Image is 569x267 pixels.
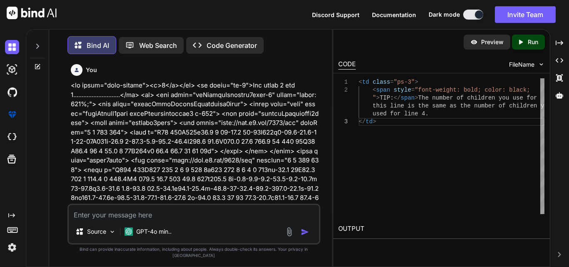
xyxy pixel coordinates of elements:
[394,79,414,85] span: "ps-3"
[429,10,460,19] span: Dark mode
[373,118,376,125] span: >
[338,78,348,86] div: 1
[5,85,19,99] img: githubDark
[301,228,309,236] img: icon
[5,62,19,77] img: darkAi-studio
[414,79,418,85] span: >
[394,87,411,93] span: style
[5,130,19,144] img: cloudideIcon
[338,60,356,70] div: CODE
[373,102,548,109] span: this line is the same as the number of children yo
[359,118,366,125] span: </
[87,40,109,50] p: Bind AI
[372,11,416,18] span: Documentation
[376,87,390,93] span: span
[338,118,348,126] div: 3
[284,227,294,237] img: attachment
[394,95,401,101] span: </
[5,240,19,255] img: settings
[67,246,320,259] p: Bind can provide inaccurate information, including about people. Always double-check its answers....
[509,60,534,69] span: FileName
[7,7,57,19] img: Bind AI
[390,79,394,85] span: =
[362,79,369,85] span: td
[372,10,416,19] button: Documentation
[109,228,116,235] img: Pick Models
[411,87,414,93] span: =
[87,227,106,236] p: Source
[125,227,133,236] img: GPT-4o mini
[379,95,394,101] span: TIP:
[373,79,390,85] span: class
[373,95,376,101] span: "
[495,6,556,23] button: Invite Team
[414,87,530,93] span: "font-weight: bold; color: black;
[366,118,373,125] span: td
[312,10,359,19] button: Discord Support
[470,38,478,46] img: preview
[207,40,257,50] p: Code Generator
[538,61,545,68] img: chevron down
[481,38,504,46] p: Preview
[359,79,362,85] span: <
[86,66,97,74] h6: You
[5,40,19,54] img: darkChat
[139,40,177,50] p: Web Search
[373,87,376,93] span: <
[333,219,550,239] h2: OUTPUT
[528,38,538,46] p: Run
[338,86,348,94] div: 2
[414,95,418,101] span: >
[136,227,172,236] p: GPT-4o min..
[5,107,19,122] img: premium
[376,95,379,101] span: >
[401,95,415,101] span: span
[312,11,359,18] span: Discord Support
[418,95,537,101] span: The number of children you use for
[373,110,429,117] span: used for line 4.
